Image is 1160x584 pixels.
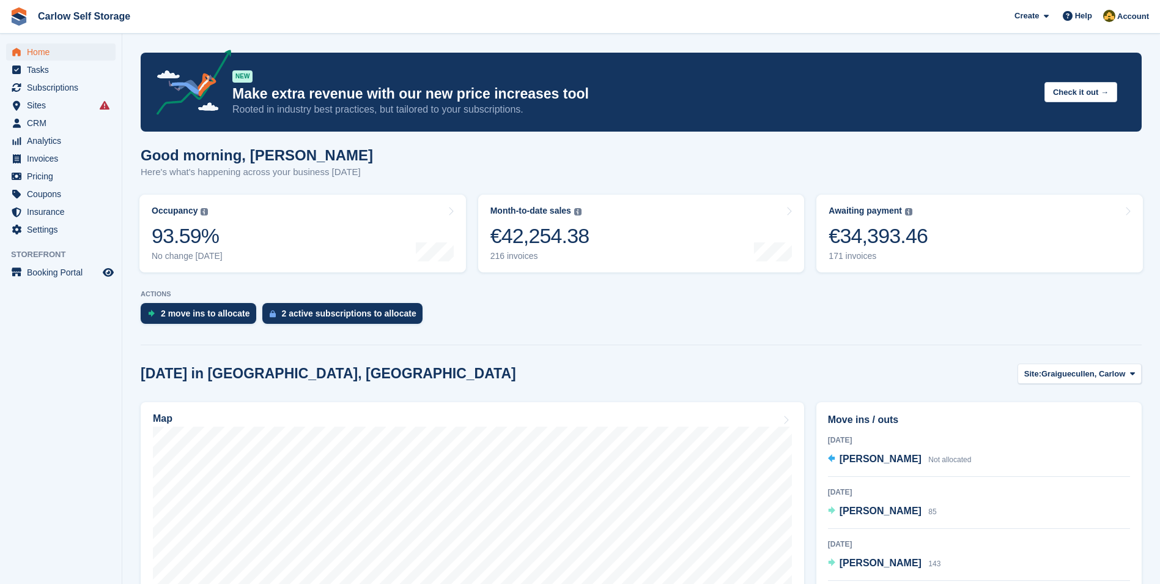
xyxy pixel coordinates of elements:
a: menu [6,43,116,61]
span: Booking Portal [27,264,100,281]
div: 93.59% [152,223,223,249]
a: menu [6,114,116,132]
button: Check it out → [1044,82,1117,102]
p: Here's what's happening across your business [DATE] [141,165,373,179]
span: [PERSON_NAME] [840,558,922,568]
img: icon-info-grey-7440780725fd019a000dd9b08b2336e03edf1995a4989e88bcd33f0948082b44.svg [201,208,208,215]
span: Help [1075,10,1092,22]
img: icon-info-grey-7440780725fd019a000dd9b08b2336e03edf1995a4989e88bcd33f0948082b44.svg [574,208,582,215]
a: Awaiting payment €34,393.46 171 invoices [816,195,1143,272]
span: 85 [928,507,936,516]
button: Site: Graiguecullen, Carlow [1018,364,1142,384]
span: [PERSON_NAME] [840,454,922,464]
span: Analytics [27,132,100,149]
span: Storefront [11,249,122,261]
div: 2 active subscriptions to allocate [282,309,416,318]
span: Coupons [27,185,100,203]
div: Month-to-date sales [490,206,571,216]
span: Sites [27,97,100,114]
div: 2 move ins to allocate [161,309,250,318]
span: Tasks [27,61,100,78]
a: menu [6,203,116,220]
span: Invoices [27,150,100,167]
div: [DATE] [828,487,1130,498]
a: menu [6,132,116,149]
img: stora-icon-8386f47178a22dfd0bd8f6a31ec36ba5ce8667c1dd55bd0f319d3a0aa187defe.svg [10,7,28,26]
div: €34,393.46 [829,223,928,249]
span: Account [1117,10,1149,23]
span: Graiguecullen, Carlow [1041,368,1125,380]
div: No change [DATE] [152,251,223,261]
a: menu [6,264,116,281]
span: Subscriptions [27,79,100,96]
img: price-adjustments-announcement-icon-8257ccfd72463d97f412b2fc003d46551f7dbcb40ab6d574587a9cd5c0d94... [146,50,232,119]
div: Awaiting payment [829,206,902,216]
span: Site: [1024,368,1041,380]
a: menu [6,61,116,78]
a: menu [6,168,116,185]
p: Make extra revenue with our new price increases tool [232,85,1035,103]
span: 143 [928,560,940,568]
a: Carlow Self Storage [33,6,135,26]
a: 2 move ins to allocate [141,303,262,330]
span: Home [27,43,100,61]
div: Occupancy [152,206,198,216]
a: [PERSON_NAME] 143 [828,556,941,572]
a: Occupancy 93.59% No change [DATE] [139,195,466,272]
a: menu [6,221,116,238]
h2: Move ins / outs [828,413,1130,427]
div: €42,254.38 [490,223,589,249]
span: Not allocated [928,455,971,464]
span: Create [1014,10,1039,22]
a: [PERSON_NAME] Not allocated [828,452,972,468]
a: 2 active subscriptions to allocate [262,303,429,330]
p: Rooted in industry best practices, but tailored to your subscriptions. [232,103,1035,116]
a: menu [6,185,116,203]
span: Insurance [27,203,100,220]
img: move_ins_to_allocate_icon-fdf77a2bb77ea45bf5b3d319d69a93e2d87916cf1d5bf7949dd705db3b84f3ca.svg [148,310,155,317]
img: active_subscription_to_allocate_icon-d502201f5373d7db506a760aba3b589e785aa758c864c3986d89f69b8ff3... [270,310,276,318]
span: Settings [27,221,100,238]
div: NEW [232,70,253,83]
a: menu [6,79,116,96]
a: Preview store [101,265,116,280]
a: [PERSON_NAME] 85 [828,504,937,520]
div: 171 invoices [829,251,928,261]
span: CRM [27,114,100,132]
div: 216 invoices [490,251,589,261]
a: Month-to-date sales €42,254.38 216 invoices [478,195,805,272]
div: [DATE] [828,435,1130,446]
span: [PERSON_NAME] [840,506,922,516]
a: menu [6,97,116,114]
a: menu [6,150,116,167]
h2: Map [153,413,172,424]
div: [DATE] [828,539,1130,550]
h2: [DATE] in [GEOGRAPHIC_DATA], [GEOGRAPHIC_DATA] [141,365,516,382]
img: icon-info-grey-7440780725fd019a000dd9b08b2336e03edf1995a4989e88bcd33f0948082b44.svg [905,208,912,215]
span: Pricing [27,168,100,185]
h1: Good morning, [PERSON_NAME] [141,147,373,163]
p: ACTIONS [141,290,1142,298]
img: Kevin Moore [1103,10,1115,22]
i: Smart entry sync failures have occurred [100,100,109,110]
